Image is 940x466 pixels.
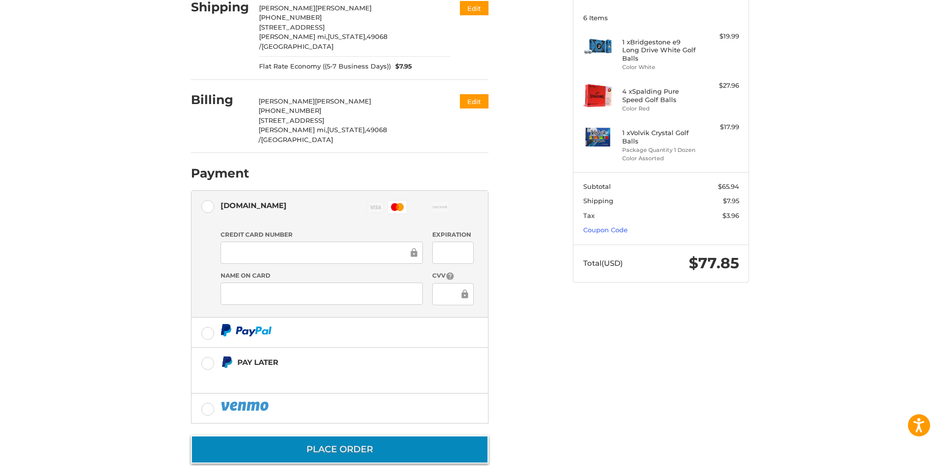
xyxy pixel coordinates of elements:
h4: 1 x Bridgestone e9 Long Drive White Golf Balls [622,38,698,62]
h2: Payment [191,166,249,181]
span: Shipping [583,197,613,205]
div: $27.96 [700,81,739,91]
button: Edit [460,1,489,15]
img: PayPal icon [221,400,271,412]
span: $3.96 [722,212,739,219]
label: Expiration [432,230,473,239]
span: Subtotal [583,182,611,190]
div: $17.99 [700,122,739,132]
img: Pay Later icon [221,356,233,368]
span: [PERSON_NAME] [259,97,315,105]
span: [GEOGRAPHIC_DATA] [262,42,334,50]
h4: 1 x Volvik Crystal Golf Balls [622,129,698,145]
img: PayPal icon [221,324,272,336]
span: [US_STATE], [328,33,367,40]
span: Tax [583,212,595,219]
li: Package Quantity 1 Dozen [622,146,698,154]
div: $19.99 [700,32,739,41]
span: [STREET_ADDRESS] [259,116,324,124]
li: Color White [622,63,698,72]
span: 49068 / [259,33,387,50]
span: 49068 / [259,126,387,143]
span: [US_STATE], [327,126,366,134]
span: [PERSON_NAME] mi, [259,33,328,40]
span: $77.85 [689,254,739,272]
li: Color Assorted [622,154,698,163]
span: [PERSON_NAME] [315,97,371,105]
iframe: PayPal Message 1 [221,372,427,381]
div: Pay Later [237,354,426,370]
a: Coupon Code [583,226,628,234]
button: Place Order [191,435,489,464]
span: [PERSON_NAME] mi, [259,126,327,134]
label: Credit Card Number [221,230,423,239]
span: [PERSON_NAME] [259,4,315,12]
span: [GEOGRAPHIC_DATA] [261,136,333,143]
h4: 4 x Spalding Pure Speed Golf Balls [622,87,698,104]
label: Name on Card [221,271,423,280]
h2: Billing [191,92,249,108]
span: [PHONE_NUMBER] [259,13,322,21]
iframe: Google Customer Reviews [859,439,940,466]
span: [PHONE_NUMBER] [259,107,321,114]
span: $7.95 [723,197,739,205]
button: Edit [460,94,489,108]
span: Total (USD) [583,258,623,268]
span: $7.95 [391,62,413,72]
span: $65.94 [718,182,739,190]
div: [DOMAIN_NAME] [221,197,287,214]
li: Color Red [622,105,698,113]
span: Flat Rate Economy ((5-7 Business Days)) [259,62,391,72]
span: [PERSON_NAME] [315,4,372,12]
label: CVV [432,271,473,281]
h3: 6 Items [583,14,739,22]
span: [STREET_ADDRESS] [259,23,325,31]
